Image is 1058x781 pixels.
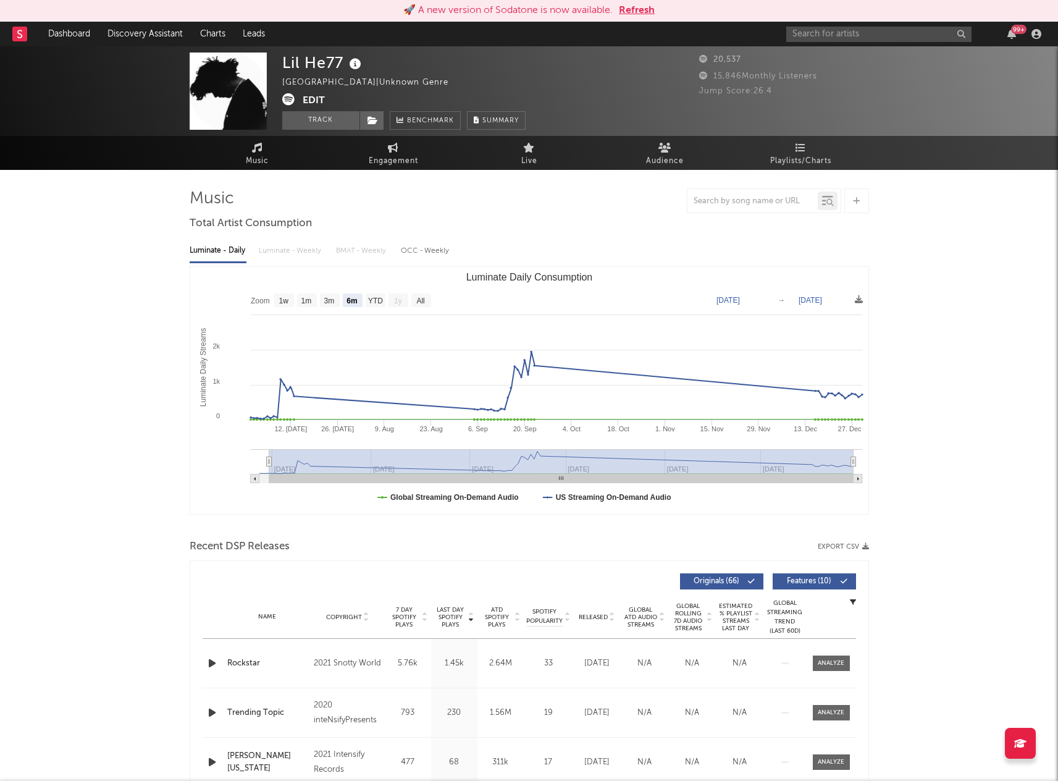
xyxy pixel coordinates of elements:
[324,297,334,305] text: 3m
[794,425,817,433] text: 13. Dec
[688,578,745,585] span: Originals ( 66 )
[527,657,570,670] div: 33
[526,607,563,626] span: Spotify Popularity
[191,22,234,46] a: Charts
[716,296,740,305] text: [DATE]
[401,240,450,261] div: OCC - Weekly
[282,53,364,73] div: Lil He77
[388,657,428,670] div: 5.76k
[671,657,713,670] div: N/A
[416,297,424,305] text: All
[481,707,521,719] div: 1.56M
[481,657,521,670] div: 2.64M
[555,493,671,502] text: US Streaming On-Demand Audio
[770,154,831,169] span: Playlists/Charts
[346,297,357,305] text: 6m
[326,614,362,621] span: Copyright
[597,136,733,170] a: Audience
[190,216,312,231] span: Total Artist Consumption
[246,154,269,169] span: Music
[212,342,220,350] text: 2k
[407,114,454,129] span: Benchmark
[624,707,665,719] div: N/A
[481,606,513,628] span: ATD Spotify Plays
[314,698,381,728] div: 2020 inteNsifyPresents
[466,272,592,282] text: Luminate Daily Consumption
[607,425,629,433] text: 18. Oct
[434,657,474,670] div: 1.45k
[367,297,382,305] text: YTD
[190,240,246,261] div: Luminate - Daily
[234,22,274,46] a: Leads
[646,154,684,169] span: Audience
[786,27,972,42] input: Search for artists
[818,543,869,551] button: Export CSV
[562,425,580,433] text: 4. Oct
[699,72,817,80] span: 15,846 Monthly Listeners
[671,756,713,769] div: N/A
[388,756,428,769] div: 477
[700,425,723,433] text: 15. Nov
[227,750,308,774] a: [PERSON_NAME][US_STATE]
[434,756,474,769] div: 68
[190,136,325,170] a: Music
[671,602,705,632] span: Global Rolling 7D Audio Streams
[699,56,741,64] span: 20,537
[419,425,442,433] text: 23. Aug
[719,602,753,632] span: Estimated % Playlist Streams Last Day
[527,756,570,769] div: 17
[576,707,618,719] div: [DATE]
[687,196,818,206] input: Search by song name or URL
[778,296,785,305] text: →
[325,136,461,170] a: Engagement
[576,657,618,670] div: [DATE]
[624,606,658,628] span: Global ATD Audio Streams
[282,75,463,90] div: [GEOGRAPHIC_DATA] | Unknown Genre
[227,657,308,670] a: Rockstar
[671,707,713,719] div: N/A
[619,3,655,18] button: Refresh
[216,412,219,420] text: 0
[303,93,325,109] button: Edit
[227,612,308,622] div: Name
[434,606,467,628] span: Last Day Spotify Plays
[99,22,191,46] a: Discovery Assistant
[1011,25,1027,34] div: 99 +
[388,606,421,628] span: 7 Day Spotify Plays
[369,154,418,169] span: Engagement
[481,756,521,769] div: 311k
[521,154,537,169] span: Live
[655,425,674,433] text: 1. Nov
[482,117,519,124] span: Summary
[733,136,869,170] a: Playlists/Charts
[579,614,608,621] span: Released
[390,493,519,502] text: Global Streaming On-Demand Audio
[719,707,760,719] div: N/A
[719,657,760,670] div: N/A
[1007,29,1016,39] button: 99+
[719,756,760,769] div: N/A
[40,22,99,46] a: Dashboard
[279,297,288,305] text: 1w
[282,111,359,130] button: Track
[394,297,402,305] text: 1y
[403,3,613,18] div: 🚀 A new version of Sodatone is now available.
[388,707,428,719] div: 793
[190,267,868,514] svg: Luminate Daily Consumption
[576,756,618,769] div: [DATE]
[314,748,381,777] div: 2021 Intensify Records
[321,425,354,433] text: 26. [DATE]
[190,539,290,554] span: Recent DSP Releases
[374,425,393,433] text: 9. Aug
[467,111,526,130] button: Summary
[227,707,308,719] a: Trending Topic
[699,87,772,95] span: Jump Score: 26.4
[773,573,856,589] button: Features(10)
[251,297,270,305] text: Zoom
[527,707,570,719] div: 19
[513,425,536,433] text: 20. Sep
[624,657,665,670] div: N/A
